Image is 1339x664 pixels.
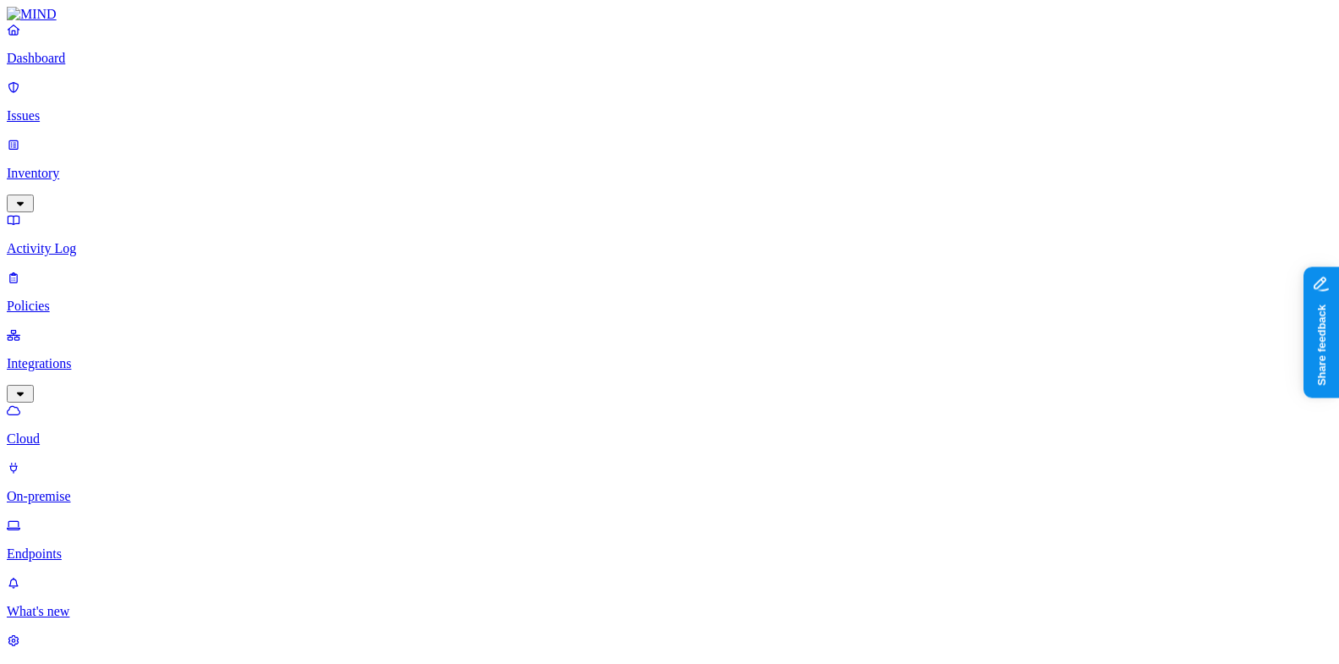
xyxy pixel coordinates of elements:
[7,460,1332,504] a: On-premise
[7,575,1332,619] a: What's new
[7,356,1332,371] p: Integrations
[7,546,1332,562] p: Endpoints
[7,241,1332,256] p: Activity Log
[7,137,1332,210] a: Inventory
[7,489,1332,504] p: On-premise
[7,431,1332,447] p: Cloud
[7,604,1332,619] p: What's new
[7,108,1332,123] p: Issues
[7,212,1332,256] a: Activity Log
[7,51,1332,66] p: Dashboard
[7,7,1332,22] a: MIND
[7,80,1332,123] a: Issues
[7,299,1332,314] p: Policies
[1303,266,1339,398] iframe: Marker.io feedback button
[7,22,1332,66] a: Dashboard
[7,403,1332,447] a: Cloud
[7,327,1332,400] a: Integrations
[7,166,1332,181] p: Inventory
[7,270,1332,314] a: Policies
[7,7,57,22] img: MIND
[7,518,1332,562] a: Endpoints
